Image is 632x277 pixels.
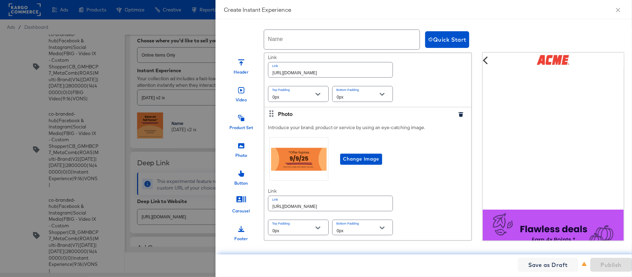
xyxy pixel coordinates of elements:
div: Link [268,188,393,213]
button: Save as Draft [518,258,578,272]
button: Open [313,89,323,100]
div: Create Instant Experience [224,6,624,13]
button: Quick Start [425,31,469,48]
div: Introduce your brand, product or service by using an eye-catching image. [264,121,471,241]
button: Change Image [340,154,382,165]
div: Photo [278,110,452,117]
div: Carousel [233,208,250,214]
span: Quick Start [428,35,466,44]
div: Header [234,69,249,75]
button: Open [313,223,323,233]
span: Change Image [343,155,379,163]
div: Link [268,54,393,79]
div: Product Set [229,125,253,131]
input: http://www.example.com [268,62,393,77]
input: http://www.example.com [268,196,393,211]
span: close [615,7,621,13]
span: Save as Draft [528,260,568,270]
button: Open [377,89,387,100]
button: Open [377,223,387,233]
div: Video [236,97,247,103]
img: hero placeholder [483,210,624,257]
div: Footer [235,236,248,242]
video: Your browser does not support the video tag. [483,68,624,210]
div: Button [235,180,248,186]
div: Photo [235,152,247,158]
